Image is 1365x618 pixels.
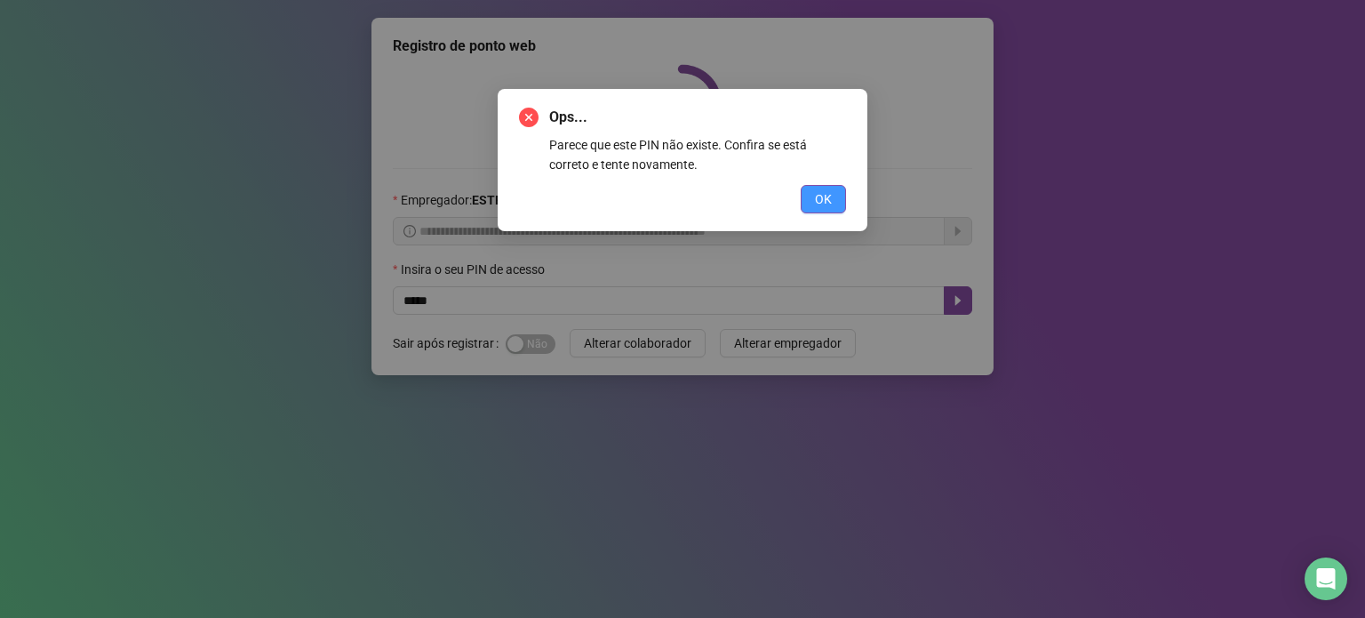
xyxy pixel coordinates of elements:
div: Parece que este PIN não existe. Confira se está correto e tente novamente. [549,135,846,174]
span: close-circle [519,108,539,127]
div: Open Intercom Messenger [1305,558,1347,600]
span: OK [815,189,832,209]
button: OK [801,185,846,213]
span: Ops... [549,107,846,128]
